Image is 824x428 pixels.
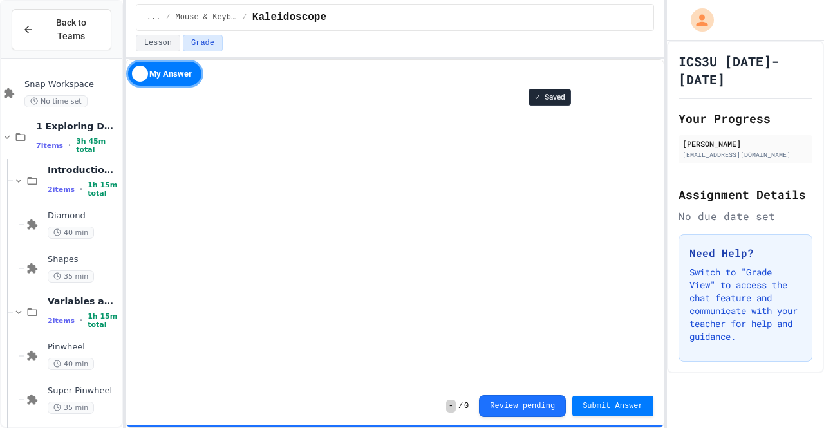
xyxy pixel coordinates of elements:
span: / [458,401,463,411]
span: No time set [24,95,88,107]
span: Pinwheel [48,342,119,353]
div: [PERSON_NAME] [682,138,809,149]
iframe: chat widget [717,321,811,375]
span: 7 items [36,142,63,150]
span: Snap Workspace [24,79,119,90]
span: 2 items [48,185,75,194]
h2: Assignment Details [679,185,812,203]
span: 3h 45m total [76,137,119,154]
h1: ICS3U [DATE]-[DATE] [679,52,812,88]
div: No due date set [679,209,812,224]
span: 0 [464,401,469,411]
button: Lesson [136,35,180,51]
button: Submit Answer [572,396,653,416]
p: Switch to "Grade View" to access the chat feature and communicate with your teacher for help and ... [689,266,801,343]
span: • [68,140,71,151]
span: • [80,184,82,194]
span: - [446,400,456,413]
span: Kaleidoscope [252,10,326,25]
span: Back to Teams [42,16,100,43]
span: • [80,315,82,326]
span: Mouse & Keyboard [176,12,238,23]
iframe: chat widget [770,377,811,415]
span: / [243,12,247,23]
h2: Your Progress [679,109,812,127]
iframe: Snap! Programming Environment [126,88,664,387]
span: 2 items [48,317,75,325]
span: 1h 15m total [88,312,119,329]
span: Shapes [48,254,119,265]
span: 40 min [48,358,94,370]
button: Grade [183,35,223,51]
span: Saved [545,92,565,102]
span: 35 min [48,402,94,414]
h3: Need Help? [689,245,801,261]
span: Super Pinwheel [48,386,119,396]
span: 1h 15m total [88,181,119,198]
span: 1 Exploring Data [36,120,119,132]
div: [EMAIL_ADDRESS][DOMAIN_NAME] [682,150,809,160]
span: 35 min [48,270,94,283]
button: Review pending [479,395,566,417]
span: Submit Answer [583,401,643,411]
button: Back to Teams [12,9,111,50]
span: / [165,12,170,23]
span: Diamond [48,210,119,221]
span: Introduction to Snap [48,164,119,176]
span: Variables and Blocks [48,295,119,307]
div: My Account [677,5,717,35]
span: ✓ [534,92,541,102]
span: 40 min [48,227,94,239]
span: ... [147,12,161,23]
